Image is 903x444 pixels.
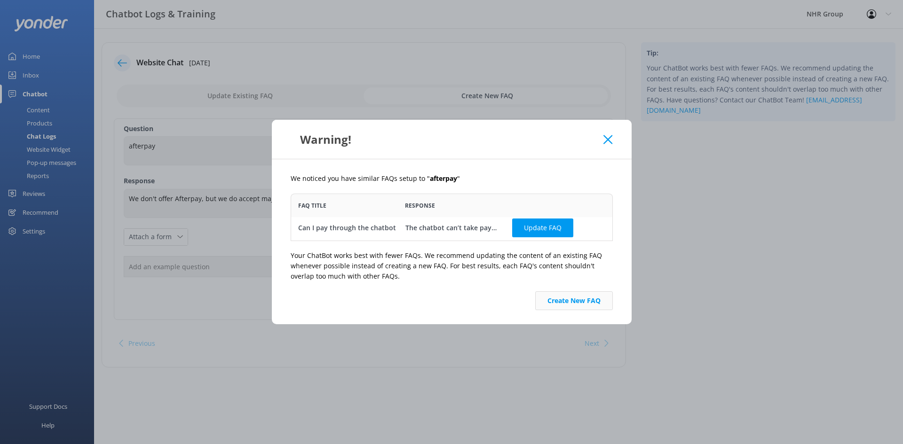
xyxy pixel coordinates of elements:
div: Warning! [291,132,604,147]
button: Update FAQ [512,218,573,237]
p: Your ChatBot works best with fewer FAQs. We recommend updating the content of an existing FAQ whe... [291,250,613,282]
div: Can I pay through the chatbot [298,222,396,233]
div: The chatbot can’t take payments directly. For new bookings, you can securely enter your credit ca... [405,222,498,233]
button: Close [603,135,612,144]
div: row [291,215,613,241]
div: grid [291,217,613,241]
button: Create New FAQ [535,291,613,310]
b: afterpay [430,174,457,183]
span: FAQ Title [298,201,326,210]
span: Response [405,201,435,210]
p: We noticed you have similar FAQs setup to " " [291,173,613,184]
